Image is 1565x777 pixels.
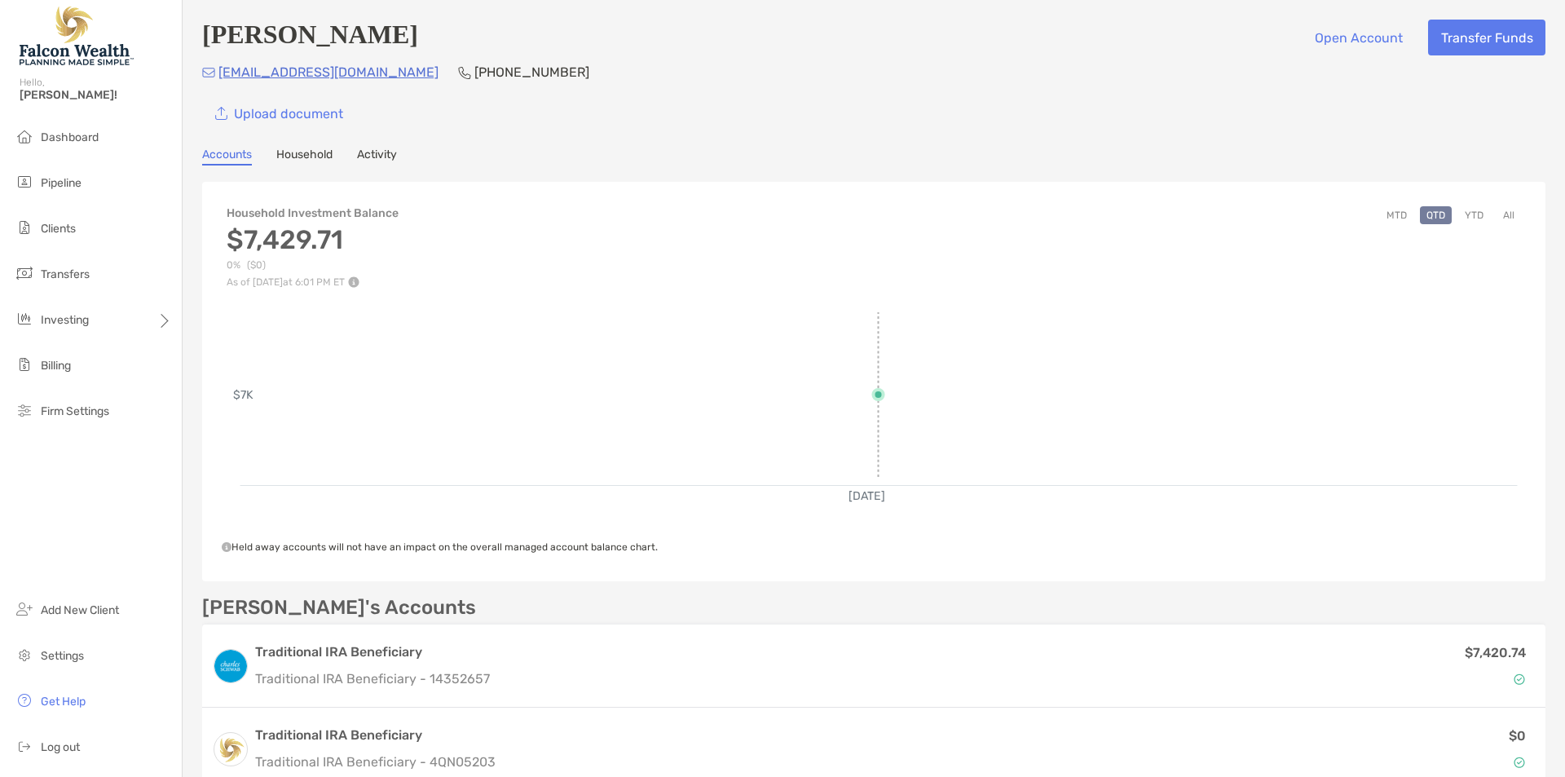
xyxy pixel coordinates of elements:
img: Email Icon [202,68,215,77]
span: Dashboard [41,130,99,144]
span: Transfers [41,267,90,281]
img: pipeline icon [15,172,34,192]
span: Investing [41,313,89,327]
h3: $7,429.71 [227,224,399,255]
h3: Traditional IRA Beneficiary [255,642,490,662]
img: investing icon [15,309,34,329]
span: Clients [41,222,76,236]
img: clients icon [15,218,34,237]
h4: [PERSON_NAME] [202,20,418,55]
button: Open Account [1302,20,1415,55]
a: Accounts [202,148,252,166]
img: get-help icon [15,691,34,710]
text: $7K [233,388,253,402]
p: [EMAIL_ADDRESS][DOMAIN_NAME] [218,62,439,82]
span: Held away accounts will not have an impact on the overall managed account balance chart. [222,541,658,553]
img: logo account [214,733,247,766]
p: [PHONE_NUMBER] [474,62,589,82]
img: logout icon [15,736,34,756]
a: Upload document [202,95,355,131]
button: All [1497,206,1521,224]
img: dashboard icon [15,126,34,146]
img: Performance Info [348,276,359,288]
button: Transfer Funds [1428,20,1545,55]
span: Get Help [41,695,86,709]
img: Falcon Wealth Planning Logo [20,7,134,65]
span: Log out [41,740,80,754]
p: Traditional IRA Beneficiary - 14352657 [255,669,490,689]
a: Activity [357,148,397,166]
button: YTD [1458,206,1490,224]
span: ($0) [247,259,266,272]
img: transfers icon [15,263,34,283]
p: $0 [1509,726,1526,746]
p: $7,420.74 [1465,642,1526,663]
span: Billing [41,359,71,373]
p: Traditional IRA Beneficiary - 4QN05203 [255,752,496,772]
img: Phone Icon [458,66,471,79]
img: Account Status icon [1514,757,1525,768]
img: add_new_client icon [15,599,34,619]
img: logo account [214,650,247,682]
button: QTD [1420,206,1452,224]
img: firm-settings icon [15,400,34,420]
h3: Traditional IRA Beneficiary [255,726,496,745]
img: billing icon [15,355,34,374]
p: As of [DATE] at 6:01 PM ET [227,276,399,288]
span: Add New Client [41,603,119,617]
p: [PERSON_NAME]'s Accounts [202,598,476,618]
a: Household [276,148,333,166]
text: [DATE] [849,489,885,503]
span: [PERSON_NAME]! [20,88,172,102]
img: button icon [215,107,227,121]
img: settings icon [15,645,34,664]
span: Settings [41,649,84,663]
img: Account Status icon [1514,673,1525,685]
h4: Household Investment Balance [227,206,399,220]
span: Pipeline [41,176,82,190]
span: Firm Settings [41,404,109,418]
button: MTD [1380,206,1413,224]
span: 0% [227,259,240,272]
